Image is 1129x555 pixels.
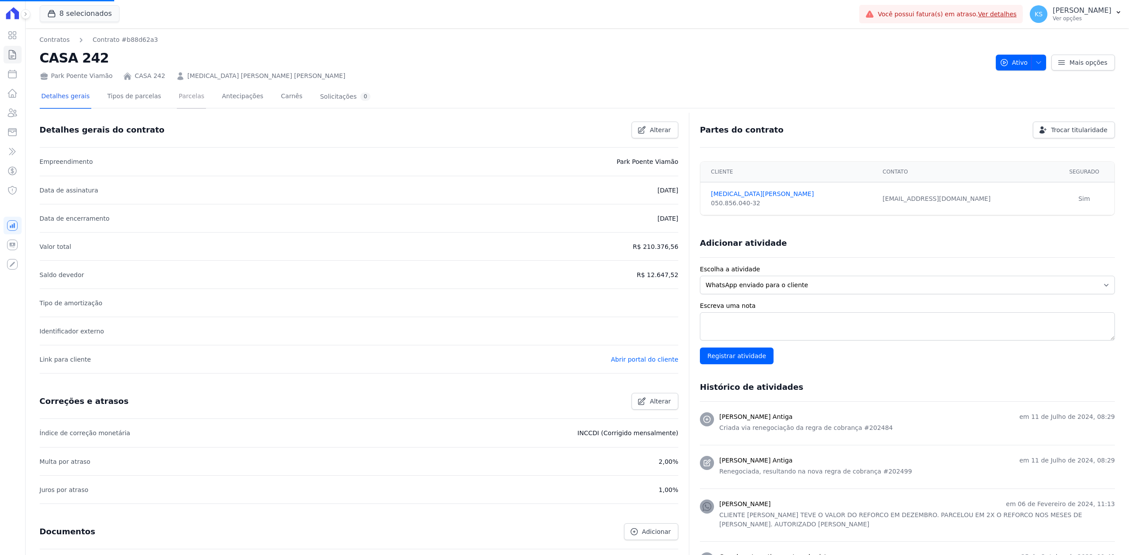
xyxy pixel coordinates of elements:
[700,348,774,364] input: Registrar atividade
[632,393,678,410] a: Alterar
[1019,456,1115,465] p: em 11 de Julho de 2024, 08:29
[40,428,131,438] p: Índice de correção monetária
[632,122,678,138] a: Alterar
[711,189,872,199] a: [MEDICAL_DATA][PERSON_NAME]
[877,162,1054,182] th: Contato
[40,35,989,44] nav: Breadcrumb
[40,396,129,407] h3: Correções e atrasos
[40,298,103,308] p: Tipo de amortização
[882,194,1049,203] div: [EMAIL_ADDRESS][DOMAIN_NAME]
[719,456,793,465] h3: [PERSON_NAME] Antiga
[617,156,678,167] p: Park Poente Viamão
[658,185,678,196] p: [DATE]
[1053,6,1111,15] p: [PERSON_NAME]
[996,55,1047,70] button: Ativo
[220,85,265,109] a: Antecipações
[1054,162,1114,182] th: Segurado
[624,523,678,540] a: Adicionar
[719,511,1115,529] p: CLIENTE [PERSON_NAME] TEVE O VALOR DO REFORCO EM DEZEMBRO. PARCELOU EM 2X O REFORCO NOS MESES DE ...
[711,199,872,208] div: 050.856.040-32
[719,423,1115,433] p: Criada via renegociação da regra de cobrança #202484
[700,265,1115,274] label: Escolha a atividade
[40,485,89,495] p: Juros por atraso
[659,485,678,495] p: 1,00%
[40,71,113,81] div: Park Poente Viamão
[700,382,803,392] h3: Histórico de atividades
[611,356,678,363] a: Abrir portal do cliente
[40,213,110,224] p: Data de encerramento
[1023,2,1129,26] button: KS [PERSON_NAME] Ver opções
[105,85,163,109] a: Tipos de parcelas
[633,241,678,252] p: R$ 210.376,56
[40,270,84,280] p: Saldo devedor
[1006,499,1115,509] p: em 06 de Fevereiro de 2024, 11:13
[40,326,104,337] p: Identificador externo
[40,185,98,196] p: Data de assinatura
[318,85,373,109] a: Solicitações0
[40,354,91,365] p: Link para cliente
[1053,15,1111,22] p: Ver opções
[658,213,678,224] p: [DATE]
[279,85,304,109] a: Carnês
[1019,412,1115,422] p: em 11 de Julho de 2024, 08:29
[40,456,90,467] p: Multa por atraso
[978,11,1017,18] a: Ver detalhes
[1035,11,1043,17] span: KS
[40,85,92,109] a: Detalhes gerais
[650,126,671,134] span: Alterar
[40,35,158,44] nav: Breadcrumb
[40,156,93,167] p: Empreendimento
[1000,55,1028,70] span: Ativo
[93,35,158,44] a: Contrato #b88d62a3
[320,92,371,101] div: Solicitações
[187,71,345,81] a: [MEDICAL_DATA] [PERSON_NAME] [PERSON_NAME]
[577,428,678,438] p: INCCDI (Corrigido mensalmente)
[637,270,678,280] p: R$ 12.647,52
[40,125,164,135] h3: Detalhes gerais do contrato
[1069,58,1107,67] span: Mais opções
[719,412,793,422] h3: [PERSON_NAME] Antiga
[40,48,989,68] h2: CASA 242
[40,526,95,537] h3: Documentos
[1054,182,1114,215] td: Sim
[700,162,877,182] th: Cliente
[40,5,120,22] button: 8 selecionados
[1033,122,1115,138] a: Trocar titularidade
[642,527,671,536] span: Adicionar
[700,301,1115,311] label: Escreva uma nota
[1051,55,1115,70] a: Mais opções
[135,71,165,81] a: CASA 242
[700,125,784,135] h3: Partes do contrato
[719,467,1115,476] p: Renegociada, resultando na nova regra de cobrança #202499
[719,499,770,509] h3: [PERSON_NAME]
[700,238,787,248] h3: Adicionar atividade
[177,85,206,109] a: Parcelas
[878,10,1017,19] span: Você possui fatura(s) em atraso.
[1051,126,1107,134] span: Trocar titularidade
[40,241,71,252] p: Valor total
[40,35,70,44] a: Contratos
[360,92,371,101] div: 0
[659,456,678,467] p: 2,00%
[650,397,671,406] span: Alterar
